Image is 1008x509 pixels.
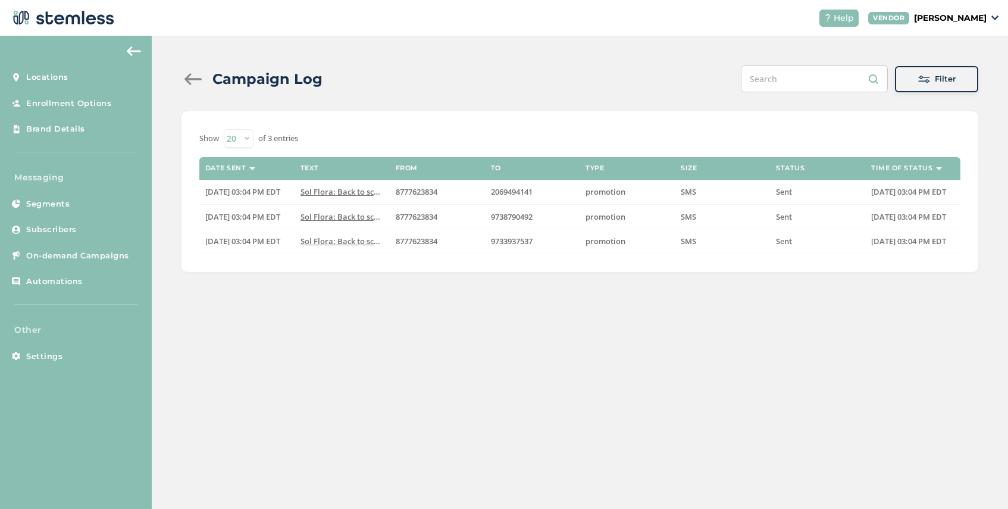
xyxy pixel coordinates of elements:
span: Sent [776,211,792,222]
label: Date Sent [205,164,246,172]
span: Help [834,12,854,24]
span: Sent [776,186,792,197]
input: Search [741,65,888,92]
label: Sol Flora: Back to school, back to savings! 30% Of... [300,187,384,197]
img: icon_down-arrow-small-66adaf34.svg [991,15,998,20]
span: [DATE] 03:04 PM EDT [871,236,946,246]
span: [DATE] 03:04 PM EDT [205,236,280,246]
label: 09/11/2025 03:04 PM EDT [205,187,289,197]
span: 8777623834 [396,211,437,222]
label: Sol Flora: Back to school, back to savings! 30% Of... [300,212,384,222]
span: Subscribers [26,224,77,236]
span: Filter [935,73,956,85]
span: Locations [26,71,68,83]
span: SMS [681,236,696,246]
span: [DATE] 03:04 PM EDT [205,211,280,222]
label: SMS [681,187,764,197]
img: logo-dark-0685b13c.svg [10,6,114,30]
span: SMS [681,186,696,197]
iframe: Chat Widget [948,452,1008,509]
span: Sol Flora: Back to school, back to savings! 30% Of... [300,236,487,246]
label: Text [300,164,319,172]
label: 09/11/2025 03:04 PM EDT [205,212,289,222]
span: SMS [681,211,696,222]
label: 9738790492 [491,212,574,222]
span: Sol Flora: Back to school, back to savings! 30% Of... [300,211,487,222]
span: promotion [586,211,625,222]
label: Type [586,164,604,172]
span: Segments [26,198,70,210]
h2: Campaign Log [212,68,323,90]
p: [PERSON_NAME] [914,12,987,24]
div: VENDOR [868,12,909,24]
label: of 3 entries [258,133,298,145]
label: Show [199,133,219,145]
label: Status [776,164,804,172]
label: 8777623834 [396,212,479,222]
span: 2069494141 [491,186,533,197]
img: icon-arrow-back-accent-c549486e.svg [127,46,141,56]
label: 09/11/2025 03:04 PM EDT [871,187,954,197]
label: promotion [586,187,669,197]
label: 09/11/2025 03:04 PM EDT [871,236,954,246]
label: promotion [586,236,669,246]
span: Enrollment Options [26,98,111,110]
label: Sent [776,187,859,197]
span: [DATE] 03:04 PM EDT [205,186,280,197]
span: promotion [586,186,625,197]
label: Time of Status [871,164,932,172]
label: Size [681,164,697,172]
label: 2069494141 [491,187,574,197]
span: Sent [776,236,792,246]
span: 8777623834 [396,236,437,246]
button: Filter [895,66,978,92]
span: 8777623834 [396,186,437,197]
label: Sent [776,236,859,246]
label: 09/11/2025 03:04 PM EDT [205,236,289,246]
span: Brand Details [26,123,85,135]
span: 9733937537 [491,236,533,246]
label: SMS [681,212,764,222]
span: Sol Flora: Back to school, back to savings! 30% Of... [300,186,487,197]
span: promotion [586,236,625,246]
label: promotion [586,212,669,222]
label: To [491,164,501,172]
span: Automations [26,276,83,288]
label: Sent [776,212,859,222]
label: SMS [681,236,764,246]
span: [DATE] 03:04 PM EDT [871,211,946,222]
label: 8777623834 [396,187,479,197]
label: From [396,164,418,172]
img: icon-sort-1e1d7615.svg [936,167,942,170]
span: On-demand Campaigns [26,250,129,262]
span: 9738790492 [491,211,533,222]
img: icon-sort-1e1d7615.svg [249,167,255,170]
label: Sol Flora: Back to school, back to savings! 30% Of... [300,236,384,246]
label: 9733937537 [491,236,574,246]
label: 8777623834 [396,236,479,246]
span: [DATE] 03:04 PM EDT [871,186,946,197]
label: 09/11/2025 03:04 PM EDT [871,212,954,222]
img: icon-help-white-03924b79.svg [824,14,831,21]
span: Settings [26,351,62,363]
